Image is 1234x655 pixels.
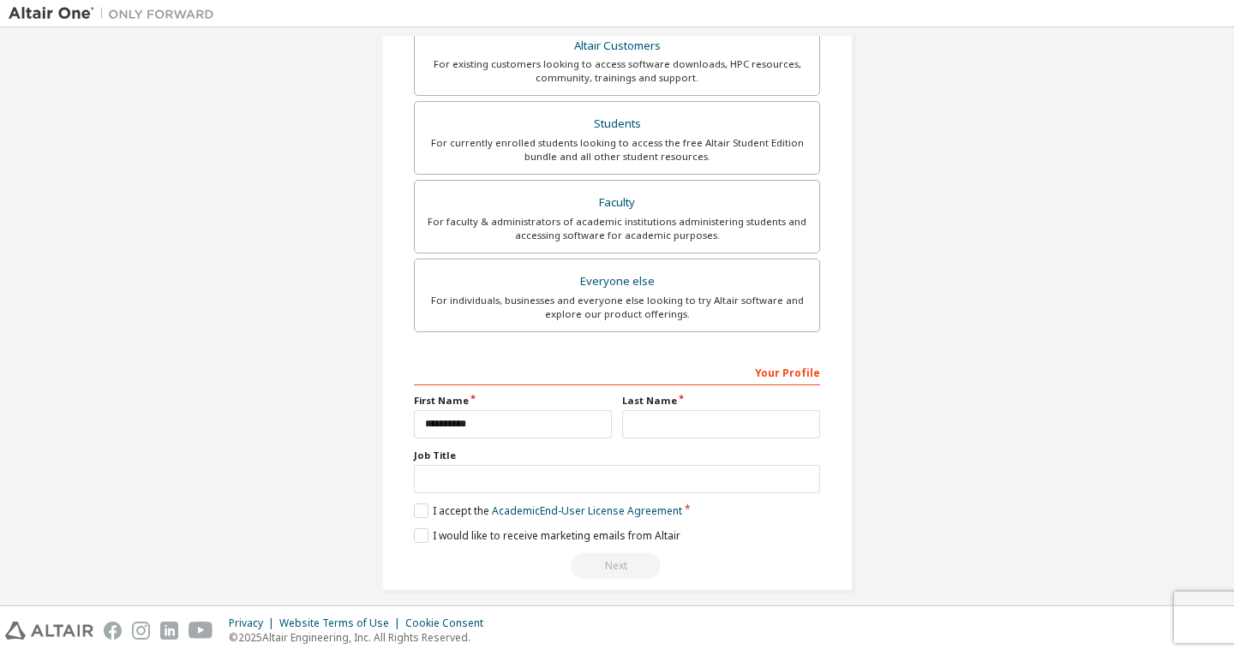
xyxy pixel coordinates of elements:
[229,630,494,645] p: © 2025 Altair Engineering, Inc. All Rights Reserved.
[425,136,809,164] div: For currently enrolled students looking to access the free Altair Student Edition bundle and all ...
[622,394,820,408] label: Last Name
[160,622,178,640] img: linkedin.svg
[414,528,680,543] label: I would like to receive marketing emails from Altair
[425,57,809,85] div: For existing customers looking to access software downloads, HPC resources, community, trainings ...
[405,616,494,630] div: Cookie Consent
[229,616,279,630] div: Privacy
[425,34,809,58] div: Altair Customers
[414,503,682,518] label: I accept the
[414,358,820,385] div: Your Profile
[492,503,682,518] a: Academic End-User License Agreement
[189,622,213,640] img: youtube.svg
[425,112,809,136] div: Students
[425,215,809,242] div: For faculty & administrators of academic institutions administering students and accessing softwa...
[279,616,405,630] div: Website Terms of Use
[132,622,150,640] img: instagram.svg
[425,191,809,215] div: Faculty
[9,5,223,22] img: Altair One
[414,449,820,462] label: Job Title
[414,394,612,408] label: First Name
[425,294,809,321] div: For individuals, businesses and everyone else looking to try Altair software and explore our prod...
[414,553,820,579] div: Read and acccept EULA to continue
[425,270,809,294] div: Everyone else
[5,622,93,640] img: altair_logo.svg
[104,622,122,640] img: facebook.svg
